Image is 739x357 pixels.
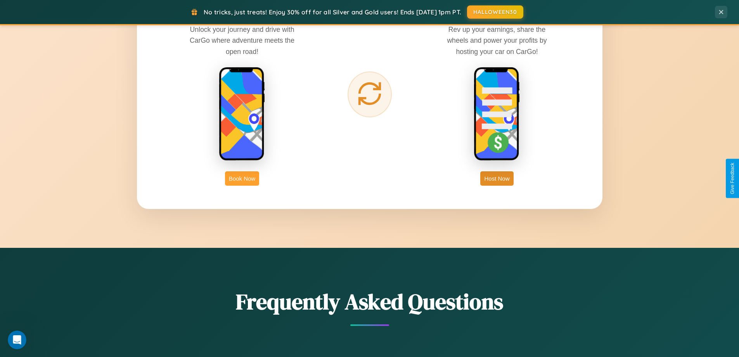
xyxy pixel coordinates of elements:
img: rent phone [219,67,265,162]
img: host phone [474,67,520,162]
button: Host Now [480,171,513,186]
h2: Frequently Asked Questions [137,287,602,317]
p: Rev up your earnings, share the wheels and power your profits by hosting your car on CarGo! [439,24,555,57]
span: No tricks, just treats! Enjoy 30% off for all Silver and Gold users! Ends [DATE] 1pm PT. [204,8,461,16]
div: Give Feedback [730,163,735,194]
button: HALLOWEEN30 [467,5,523,19]
p: Unlock your journey and drive with CarGo where adventure meets the open road! [184,24,300,57]
iframe: Intercom live chat [8,331,26,349]
button: Book Now [225,171,259,186]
